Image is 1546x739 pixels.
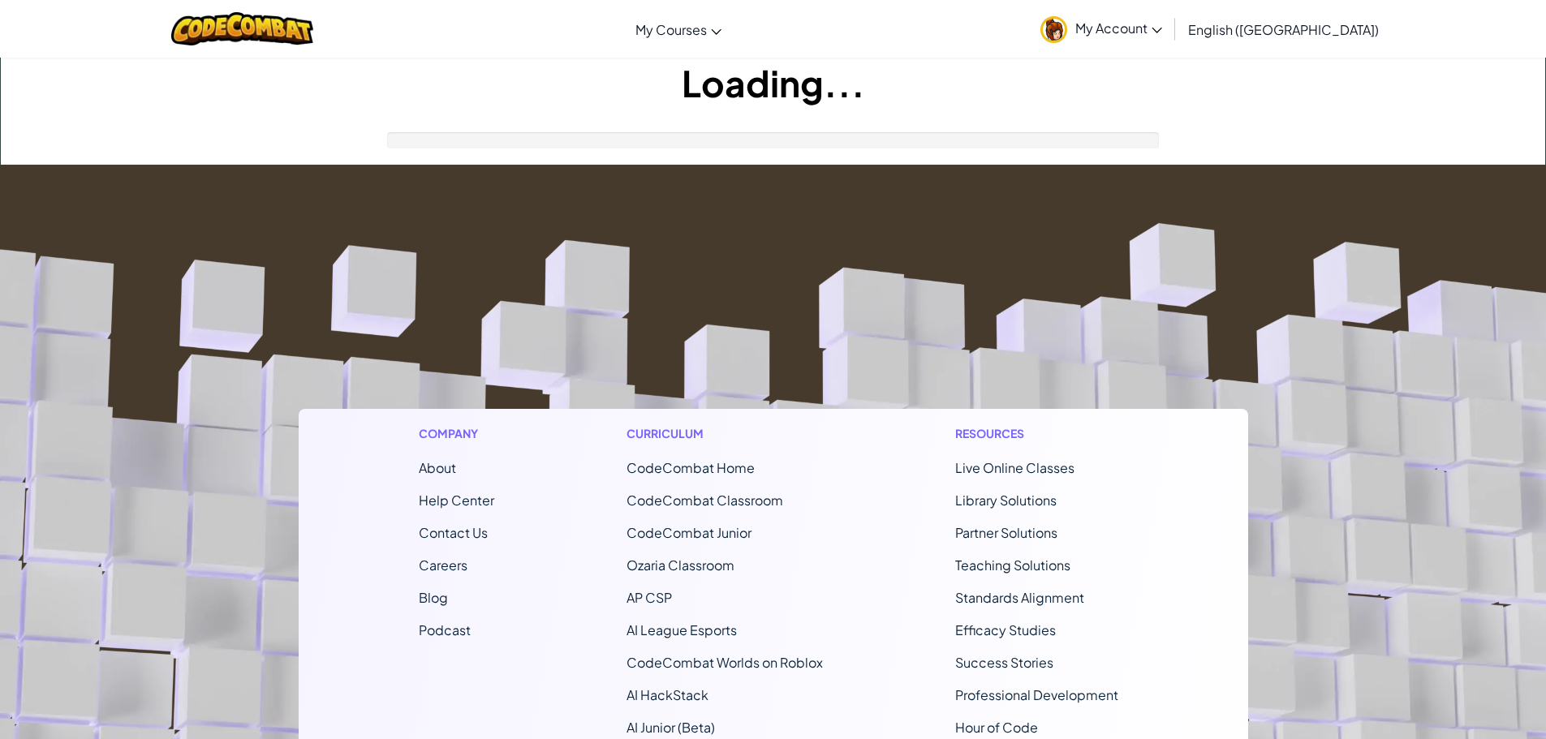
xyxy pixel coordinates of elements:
[419,621,471,638] a: Podcast
[171,12,313,45] img: CodeCombat logo
[955,492,1057,509] a: Library Solutions
[1188,21,1379,38] span: English ([GEOGRAPHIC_DATA])
[419,524,488,541] span: Contact Us
[419,459,456,476] a: About
[627,524,751,541] a: CodeCombat Junior
[627,719,715,736] a: AI Junior (Beta)
[955,524,1057,541] a: Partner Solutions
[627,589,672,606] a: AP CSP
[1180,7,1387,51] a: English ([GEOGRAPHIC_DATA])
[1075,19,1162,37] span: My Account
[419,425,494,442] h1: Company
[1040,16,1067,43] img: avatar
[419,589,448,606] a: Blog
[627,7,730,51] a: My Courses
[955,556,1070,574] a: Teaching Solutions
[627,654,823,671] a: CodeCombat Worlds on Roblox
[627,459,755,476] span: CodeCombat Home
[955,425,1128,442] h1: Resources
[1032,3,1170,54] a: My Account
[955,719,1038,736] a: Hour of Code
[955,654,1053,671] a: Success Stories
[955,459,1074,476] a: Live Online Classes
[635,21,707,38] span: My Courses
[627,492,783,509] a: CodeCombat Classroom
[1,58,1545,108] h1: Loading...
[627,425,823,442] h1: Curriculum
[955,621,1056,638] a: Efficacy Studies
[627,556,734,574] a: Ozaria Classroom
[955,686,1118,703] a: Professional Development
[627,621,737,638] a: AI League Esports
[419,556,467,574] a: Careers
[955,589,1084,606] a: Standards Alignment
[627,686,708,703] a: AI HackStack
[419,492,494,509] a: Help Center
